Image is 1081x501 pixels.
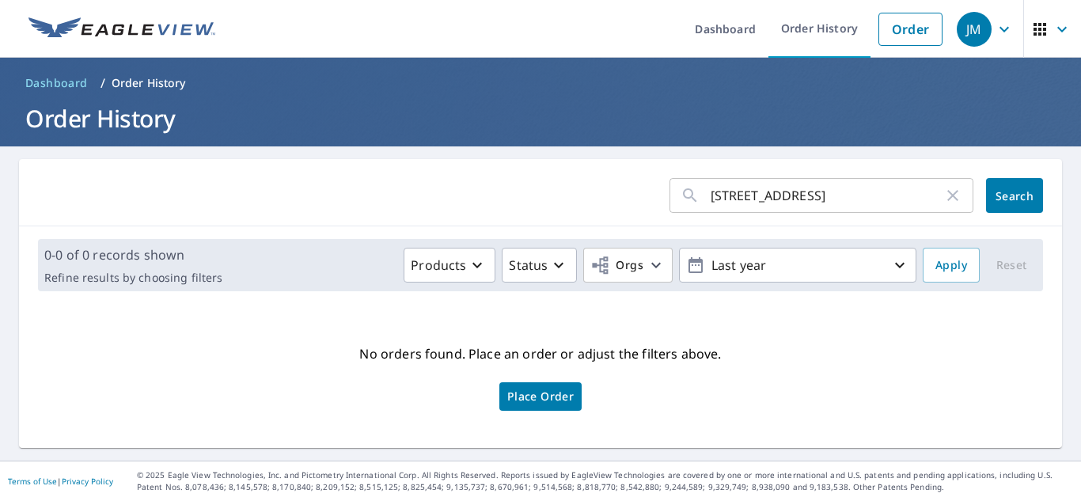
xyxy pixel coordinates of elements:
[583,248,673,283] button: Orgs
[878,13,943,46] a: Order
[19,70,1062,96] nav: breadcrumb
[62,476,113,487] a: Privacy Policy
[923,248,980,283] button: Apply
[25,75,88,91] span: Dashboard
[28,17,215,41] img: EV Logo
[590,256,643,275] span: Orgs
[711,173,943,218] input: Address, Report #, Claim ID, etc.
[999,188,1030,203] span: Search
[679,248,916,283] button: Last year
[499,382,582,411] a: Place Order
[8,476,57,487] a: Terms of Use
[509,256,548,275] p: Status
[411,256,466,275] p: Products
[502,248,577,283] button: Status
[935,256,967,275] span: Apply
[112,75,186,91] p: Order History
[404,248,495,283] button: Products
[44,271,222,285] p: Refine results by choosing filters
[8,476,113,486] p: |
[101,74,105,93] li: /
[705,252,890,279] p: Last year
[507,393,574,400] span: Place Order
[137,469,1073,493] p: © 2025 Eagle View Technologies, Inc. and Pictometry International Corp. All Rights Reserved. Repo...
[957,12,992,47] div: JM
[44,245,222,264] p: 0-0 of 0 records shown
[19,102,1062,135] h1: Order History
[359,341,721,366] p: No orders found. Place an order or adjust the filters above.
[986,178,1043,213] button: Search
[19,70,94,96] a: Dashboard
